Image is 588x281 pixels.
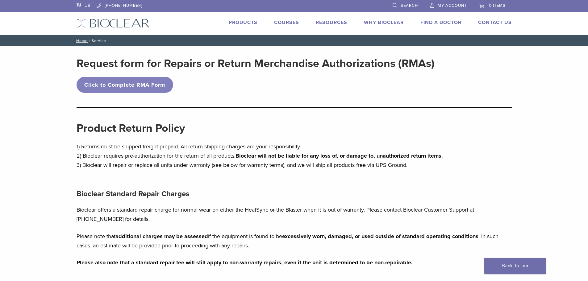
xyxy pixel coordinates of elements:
a: Courses [274,19,299,26]
a: Products [229,19,257,26]
strong: Request form for Repairs or Return Merchandise Authorizations (RMAs) [77,57,435,70]
span: / [88,39,92,42]
a: Why Bioclear [364,19,404,26]
strong: excessively worn, damaged, or used outside of standard operating conditions [282,233,478,240]
p: 1) Returns must be shipped freight prepaid. All return shipping charges are your responsibility. ... [77,142,512,170]
h4: Bioclear Standard Repair Charges [77,187,512,201]
p: Bioclear offers a standard repair charge for normal wear on either the HeatSync or the Blaster wh... [77,205,512,224]
span: Search [401,3,418,8]
a: Click to Complete RMA Form [77,77,173,93]
strong: Bioclear will not be liable for any loss of, or damage to, unauthorized return items. [236,152,443,159]
a: Find A Doctor [420,19,461,26]
strong: additional charges may be assessed [115,233,208,240]
a: Back To Top [484,258,546,274]
strong: Please also note that a standard repair fee will still apply to non-warranty repairs, even if the... [77,259,413,266]
img: Bioclear [77,19,150,28]
p: Please note that if the equipment is found to be . In such cases, an estimate will be provided pr... [77,232,512,250]
strong: Product Return Policy [77,122,185,135]
span: My Account [438,3,467,8]
nav: Service [72,35,516,46]
a: Contact Us [478,19,512,26]
a: Resources [316,19,347,26]
a: Home [74,39,88,43]
span: 0 items [489,3,506,8]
